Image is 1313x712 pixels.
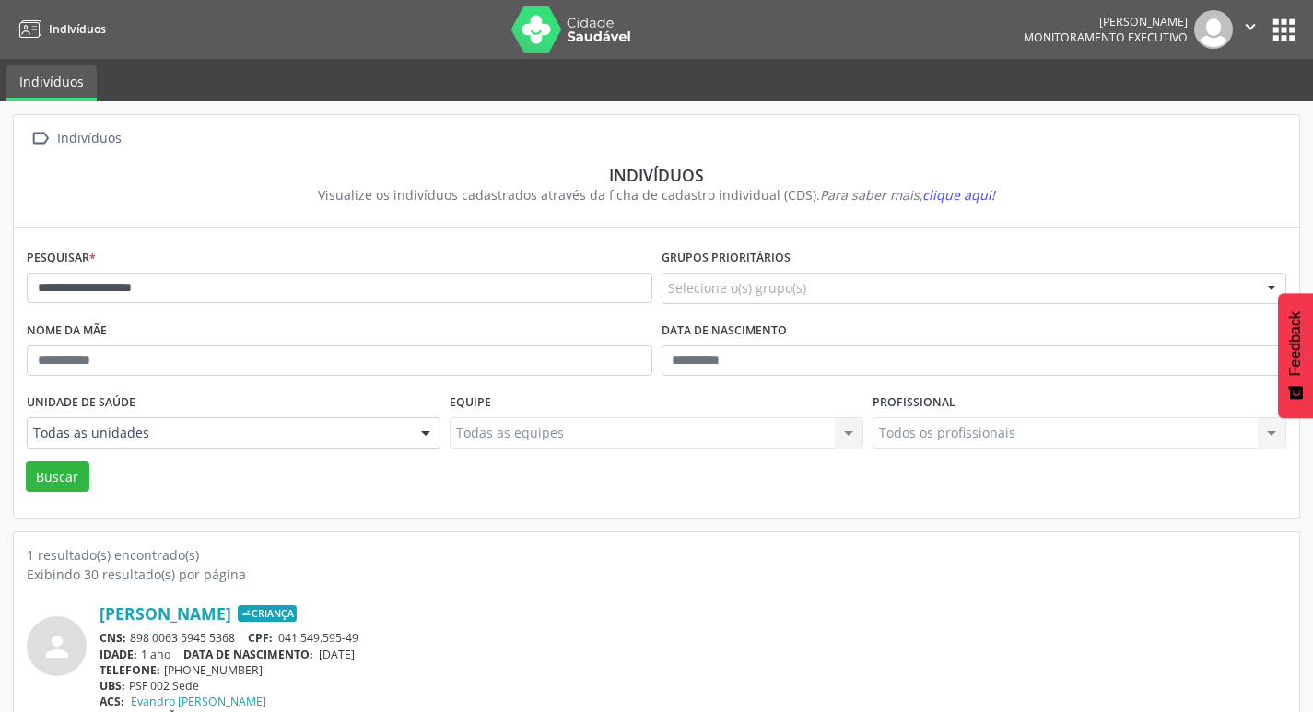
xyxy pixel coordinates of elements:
a: [PERSON_NAME] [100,603,231,624]
a: Evandro [PERSON_NAME] [131,694,266,709]
button:  [1233,10,1268,49]
a: Indivíduos [6,65,97,101]
span: 041.549.595-49 [278,630,358,646]
span: Monitoramento Executivo [1024,29,1188,45]
span: Feedback [1287,311,1304,376]
a:  Indivíduos [27,125,124,152]
span: DATA DE NASCIMENTO: [183,647,313,662]
label: Grupos prioritários [662,244,791,273]
label: Profissional [873,389,955,417]
button: Buscar [26,461,89,493]
span: ACS: [100,694,124,709]
div: Indivíduos [53,125,124,152]
label: Equipe [450,389,491,417]
label: Unidade de saúde [27,389,135,417]
span: Criança [238,605,297,622]
a: Indivíduos [13,14,106,44]
span: CNS: [100,630,126,646]
span: Selecione o(s) grupo(s) [668,278,806,298]
label: Nome da mãe [27,317,107,345]
span: [DATE] [319,647,355,662]
i:  [27,125,53,152]
div: Exibindo 30 resultado(s) por página [27,565,1286,584]
img: img [1194,10,1233,49]
div: [PHONE_NUMBER] [100,662,1286,678]
span: Indivíduos [49,21,106,37]
label: Pesquisar [27,244,96,273]
div: 1 ano [100,647,1286,662]
span: clique aqui! [922,186,995,204]
span: UBS: [100,678,125,694]
span: IDADE: [100,647,137,662]
div: 898 0063 5945 5368 [100,630,1286,646]
i: Para saber mais, [820,186,995,204]
span: Todas as unidades [33,424,403,442]
button: apps [1268,14,1300,46]
span: TELEFONE: [100,662,160,678]
div: Indivíduos [40,165,1273,185]
div: Visualize os indivíduos cadastrados através da ficha de cadastro individual (CDS). [40,185,1273,204]
label: Data de nascimento [662,317,787,345]
i:  [1240,17,1260,37]
div: [PERSON_NAME] [1024,14,1188,29]
span: CPF: [248,630,273,646]
button: Feedback - Mostrar pesquisa [1278,293,1313,418]
div: PSF 002 Sede [100,678,1286,694]
div: 1 resultado(s) encontrado(s) [27,545,1286,565]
